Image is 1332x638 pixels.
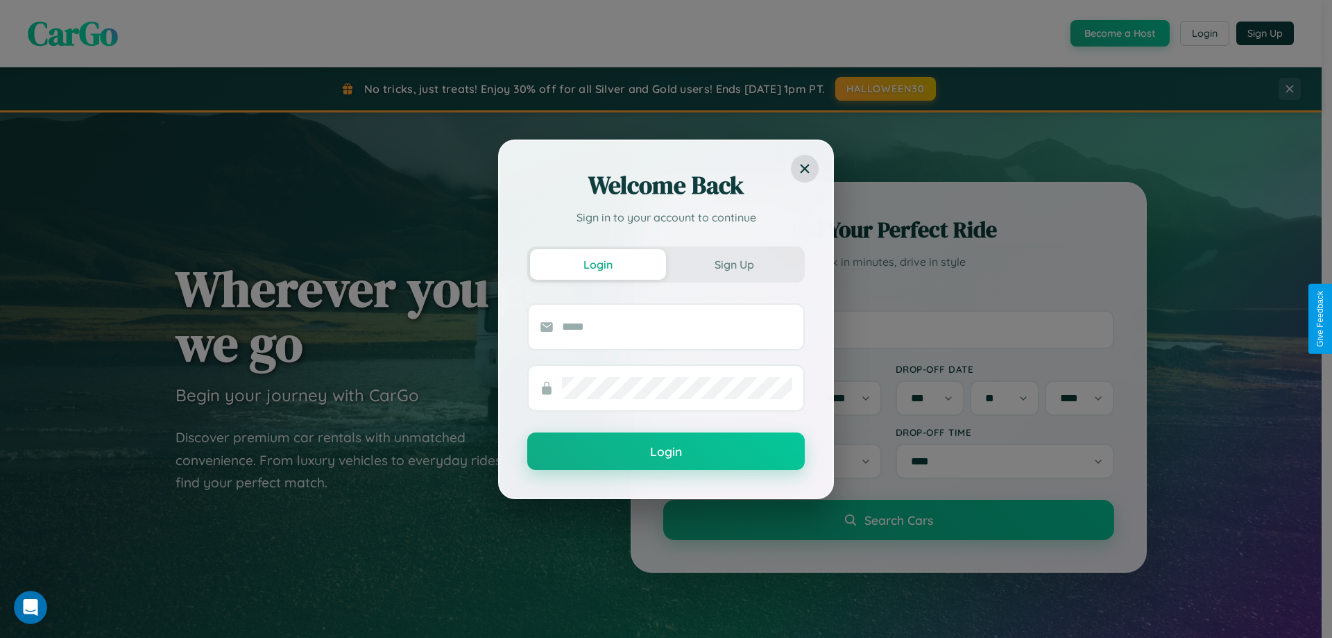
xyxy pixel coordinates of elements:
[527,169,805,202] h2: Welcome Back
[1315,291,1325,347] div: Give Feedback
[14,591,47,624] iframe: Intercom live chat
[530,249,666,280] button: Login
[666,249,802,280] button: Sign Up
[527,433,805,470] button: Login
[527,209,805,226] p: Sign in to your account to continue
